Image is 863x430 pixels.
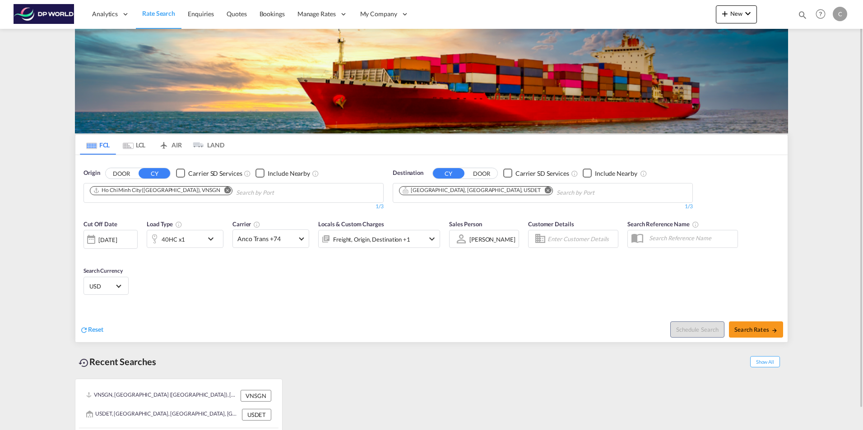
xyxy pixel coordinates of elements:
[227,10,246,18] span: Quotes
[80,135,116,155] md-tab-item: FCL
[719,10,753,17] span: New
[318,220,384,228] span: Locals & Custom Charges
[93,187,222,194] div: Press delete to remove this chip.
[89,282,115,290] span: USD
[528,220,574,228] span: Customer Details
[692,221,699,228] md-icon: Your search will be saved by the below given name
[402,187,543,194] div: Press delete to remove this chip.
[268,169,310,178] div: Include Nearby
[398,183,646,200] md-chips-wrap: Chips container. Use arrow keys to select chips.
[469,236,515,243] div: [PERSON_NAME]
[716,5,757,23] button: icon-plus 400-fgNewicon-chevron-down
[14,4,74,24] img: c08ca190194411f088ed0f3ba295208c.png
[469,233,516,246] md-select: Sales Person: Charlene Post
[84,267,123,274] span: Search Currency
[232,220,260,228] span: Carrier
[80,135,224,155] md-pagination-wrapper: Use the left and right arrow keys to navigate between tabs
[84,248,90,260] md-datepicker: Select
[734,326,778,333] span: Search Rates
[218,187,232,196] button: Remove
[813,6,828,22] span: Help
[798,10,807,23] div: icon-magnify
[75,352,160,372] div: Recent Searches
[75,155,788,342] div: OriginDOOR CY Checkbox No InkUnchecked: Search for CY (Container Yard) services for all selected ...
[297,9,336,18] span: Manage Rates
[333,233,410,246] div: Freight Origin Destination Dock Stuffing
[106,168,137,178] button: DOOR
[771,327,778,334] md-icon: icon-arrow-right
[84,230,138,249] div: [DATE]
[798,10,807,20] md-icon: icon-magnify
[93,187,220,194] div: Ho Chi Minh City (Saigon), VNSGN
[84,203,384,210] div: 1/3
[312,170,319,177] md-icon: Unchecked: Ignores neighbouring ports when fetching rates.Checked : Includes neighbouring ports w...
[75,29,788,133] img: LCL+%26+FCL+BACKGROUND.png
[547,232,615,246] input: Enter Customer Details
[742,8,753,19] md-icon: icon-chevron-down
[188,10,214,18] span: Enquiries
[719,8,730,19] md-icon: icon-plus 400-fg
[84,220,117,228] span: Cut Off Date
[670,321,724,338] button: Note: By default Schedule search will only considerorigin ports, destination ports and cut off da...
[360,9,397,18] span: My Company
[515,169,569,178] div: Carrier SD Services
[79,357,89,368] md-icon: icon-backup-restore
[253,221,260,228] md-icon: The selected Trucker/Carrierwill be displayed in the rate results If the rates are from another f...
[142,9,175,17] span: Rate Search
[640,170,647,177] md-icon: Unchecked: Ignores neighbouring ports when fetching rates.Checked : Includes neighbouring ports w...
[729,321,783,338] button: Search Ratesicon-arrow-right
[86,390,238,402] div: VNSGN, Ho Chi Minh City (Saigon), Viet Nam, South East Asia, Asia Pacific
[176,169,242,178] md-checkbox: Checkbox No Ink
[539,187,552,196] button: Remove
[260,10,285,18] span: Bookings
[88,183,325,200] md-chips-wrap: Chips container. Use arrow keys to select chips.
[86,409,240,421] div: USDET, Detroit, MI, United States, North America, Americas
[162,233,185,246] div: 40HC x1
[627,220,699,228] span: Search Reference Name
[116,135,152,155] md-tab-item: LCL
[237,234,296,243] span: Anco Trans +74
[147,220,182,228] span: Load Type
[595,169,637,178] div: Include Nearby
[503,169,569,178] md-checkbox: Checkbox No Ink
[750,356,780,367] span: Show All
[92,9,118,18] span: Analytics
[466,168,497,178] button: DOOR
[241,390,271,402] div: VNSGN
[188,169,242,178] div: Carrier SD Services
[571,170,578,177] md-icon: Unchecked: Search for CY (Container Yard) services for all selected carriers.Checked : Search for...
[152,135,188,155] md-tab-item: AIR
[645,231,738,245] input: Search Reference Name
[449,220,482,228] span: Sales Person
[88,325,103,333] span: Reset
[833,7,847,21] div: C
[557,186,642,200] input: Chips input.
[255,169,310,178] md-checkbox: Checkbox No Ink
[583,169,637,178] md-checkbox: Checkbox No Ink
[147,230,223,248] div: 40HC x1icon-chevron-down
[433,168,464,178] button: CY
[88,279,124,293] md-select: Select Currency: $ USDUnited States Dollar
[318,230,440,248] div: Freight Origin Destination Dock Stuffingicon-chevron-down
[244,170,251,177] md-icon: Unchecked: Search for CY (Container Yard) services for all selected carriers.Checked : Search for...
[393,203,693,210] div: 1/3
[80,325,103,335] div: icon-refreshReset
[236,186,322,200] input: Chips input.
[813,6,833,23] div: Help
[80,326,88,334] md-icon: icon-refresh
[427,233,437,244] md-icon: icon-chevron-down
[139,168,170,178] button: CY
[393,169,423,178] span: Destination
[158,140,169,146] md-icon: icon-airplane
[205,233,221,244] md-icon: icon-chevron-down
[402,187,541,194] div: Detroit, MI, USDET
[175,221,182,228] md-icon: icon-information-outline
[242,409,271,421] div: USDET
[188,135,224,155] md-tab-item: LAND
[84,169,100,178] span: Origin
[98,236,117,244] div: [DATE]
